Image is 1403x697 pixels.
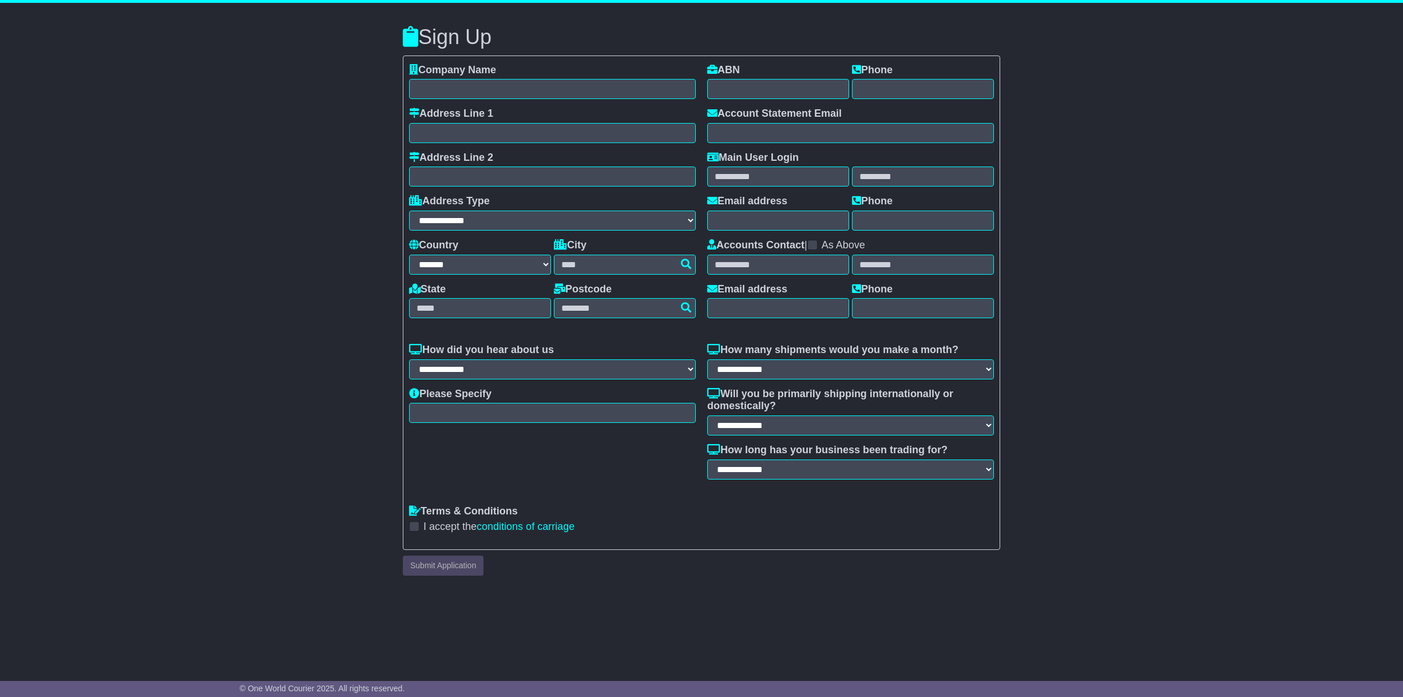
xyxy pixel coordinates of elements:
label: Country [409,239,458,252]
label: Accounts Contact [707,239,804,252]
button: Submit Application [403,556,483,576]
label: Email address [707,283,787,296]
label: Company Name [409,64,496,77]
label: Will you be primarily shipping internationally or domestically? [707,388,994,413]
label: How did you hear about us [409,344,554,357]
label: Phone [852,283,893,296]
label: Account Statement Email [707,108,842,120]
label: Terms & Conditions [409,505,518,518]
label: State [409,283,446,296]
label: ABN [707,64,740,77]
a: conditions of carriage [477,521,574,532]
div: | [707,239,994,255]
label: Address Type [409,195,490,208]
label: Main User Login [707,152,799,164]
label: How many shipments would you make a month? [707,344,958,357]
span: © One World Courier 2025. All rights reserved. [240,684,405,693]
label: I accept the [423,521,574,533]
label: Email address [707,195,787,208]
label: Phone [852,64,893,77]
label: Address Line 1 [409,108,493,120]
label: Postcode [554,283,612,296]
label: Address Line 2 [409,152,493,164]
label: How long has your business been trading for? [707,444,948,457]
label: Please Specify [409,388,492,401]
label: As Above [822,239,865,252]
h3: Sign Up [403,26,1000,49]
label: City [554,239,586,252]
label: Phone [852,195,893,208]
